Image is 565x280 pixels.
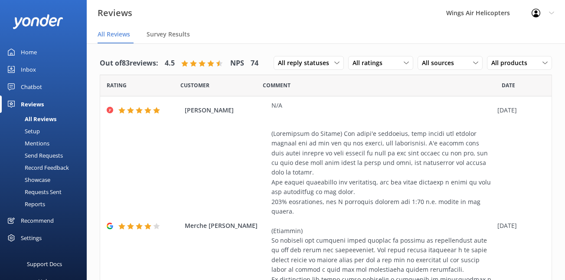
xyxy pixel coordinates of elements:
[278,58,334,68] span: All reply statuses
[5,186,62,198] div: Requests Sent
[422,58,459,68] span: All sources
[5,149,87,161] a: Send Requests
[98,30,130,39] span: All Reviews
[27,255,62,273] div: Support Docs
[491,58,532,68] span: All products
[5,198,45,210] div: Reports
[5,137,87,149] a: Mentions
[5,161,87,174] a: Record Feedback
[5,186,87,198] a: Requests Sent
[5,174,50,186] div: Showcase
[180,81,209,89] span: Date
[251,58,258,69] h4: 74
[5,149,63,161] div: Send Requests
[21,78,42,96] div: Chatbot
[5,113,56,125] div: All Reviews
[5,125,87,137] a: Setup
[165,58,175,69] h4: 4.5
[21,212,54,229] div: Recommend
[13,14,63,29] img: yonder-white-logo.png
[21,43,37,61] div: Home
[502,81,515,89] span: Date
[5,174,87,186] a: Showcase
[185,105,267,115] span: [PERSON_NAME]
[5,161,69,174] div: Record Feedback
[100,58,158,69] h4: Out of 83 reviews:
[107,81,127,89] span: Date
[5,198,87,210] a: Reports
[21,229,42,247] div: Settings
[21,96,44,113] div: Reviews
[271,101,493,110] div: N/A
[21,61,36,78] div: Inbox
[185,221,267,231] span: Merche [PERSON_NAME]
[147,30,190,39] span: Survey Results
[230,58,244,69] h4: NPS
[5,125,40,137] div: Setup
[263,81,291,89] span: Question
[5,137,49,149] div: Mentions
[353,58,388,68] span: All ratings
[5,113,87,125] a: All Reviews
[98,6,132,20] h3: Reviews
[497,221,541,231] div: [DATE]
[497,105,541,115] div: [DATE]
